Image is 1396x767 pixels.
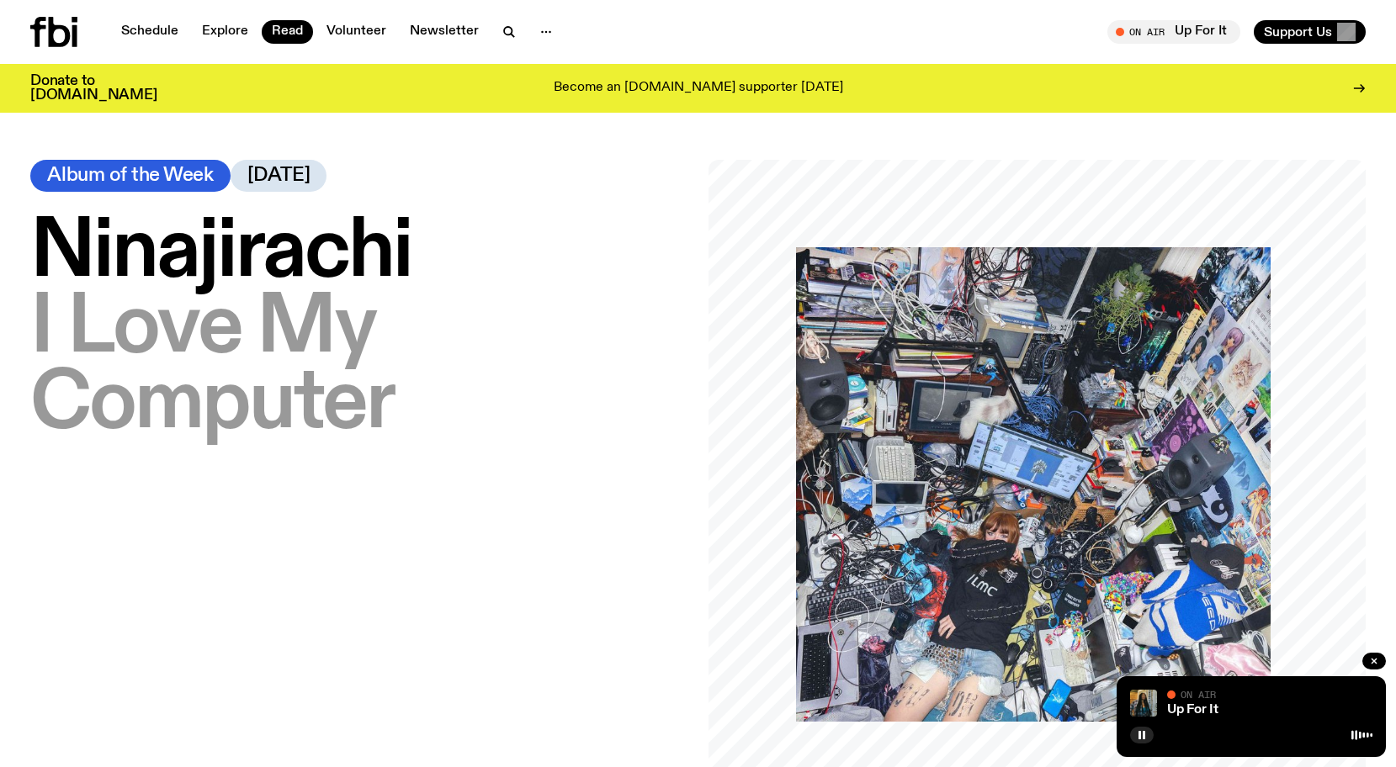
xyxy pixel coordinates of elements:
[1181,689,1216,700] span: On Air
[47,167,214,185] span: Album of the Week
[554,81,843,96] p: Become an [DOMAIN_NAME] supporter [DATE]
[111,20,188,44] a: Schedule
[30,74,157,103] h3: Donate to [DOMAIN_NAME]
[262,20,313,44] a: Read
[1130,690,1157,717] img: Ify - a Brown Skin girl with black braided twists, looking up to the side with her tongue stickin...
[1167,703,1218,717] a: Up For It
[1107,20,1240,44] button: On AirUp For It
[247,167,311,185] span: [DATE]
[1264,24,1332,40] span: Support Us
[796,247,1271,722] img: Ninajirachi covering her face, shot from above. she is in a croweded room packed full of laptops,...
[30,287,394,447] span: I Love My Computer
[1254,20,1366,44] button: Support Us
[316,20,396,44] a: Volunteer
[400,20,489,44] a: Newsletter
[192,20,258,44] a: Explore
[30,211,411,295] span: Ninajirachi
